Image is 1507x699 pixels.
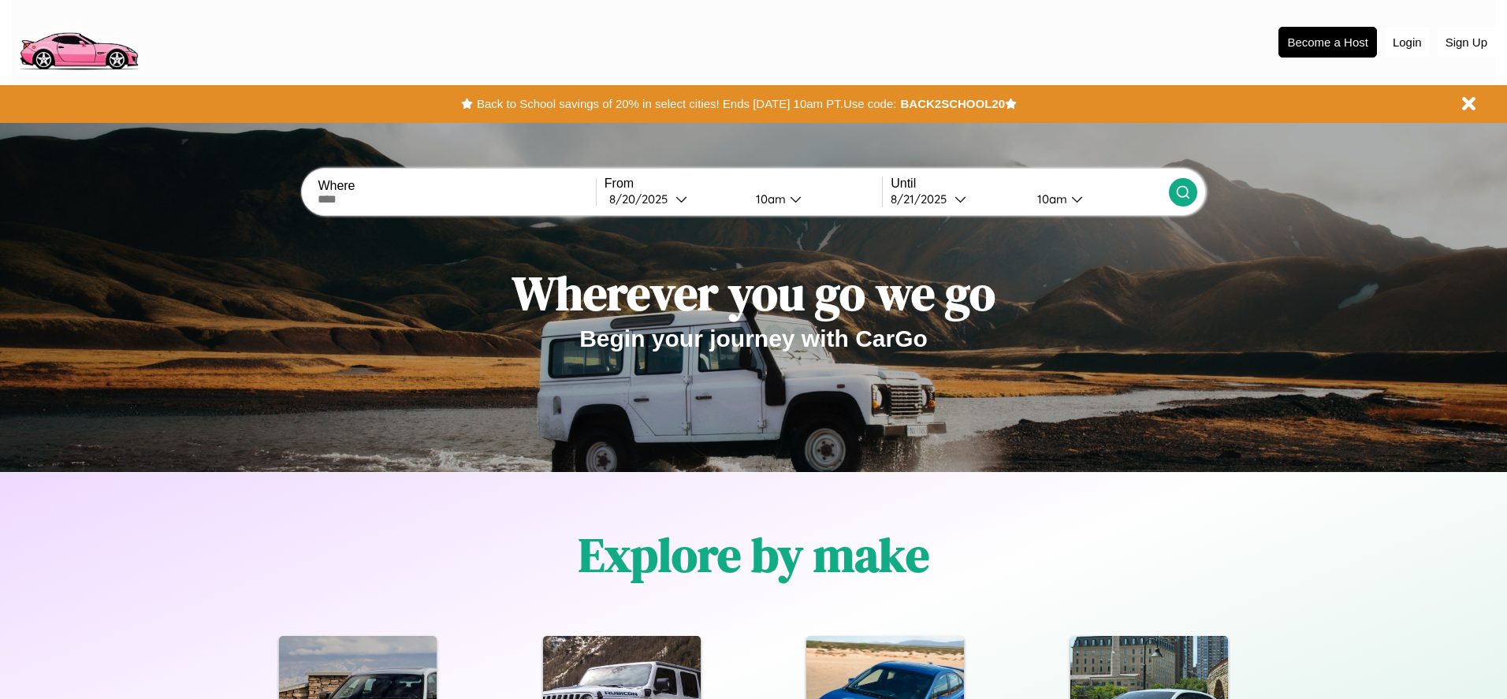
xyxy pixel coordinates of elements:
button: 10am [743,191,882,207]
button: Login [1385,28,1430,57]
div: 10am [748,191,790,206]
div: 8 / 21 / 2025 [891,191,954,206]
button: Sign Up [1438,28,1495,57]
h1: Explore by make [579,522,929,587]
img: logo [12,8,145,74]
button: Back to School savings of 20% in select cities! Ends [DATE] 10am PT.Use code: [473,93,900,115]
label: Where [318,179,595,193]
div: 8 / 20 / 2025 [609,191,675,206]
button: 10am [1025,191,1168,207]
button: 8/20/2025 [605,191,743,207]
div: 10am [1029,191,1071,206]
label: From [605,177,882,191]
b: BACK2SCHOOL20 [900,97,1005,110]
label: Until [891,177,1168,191]
button: Become a Host [1278,27,1377,58]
